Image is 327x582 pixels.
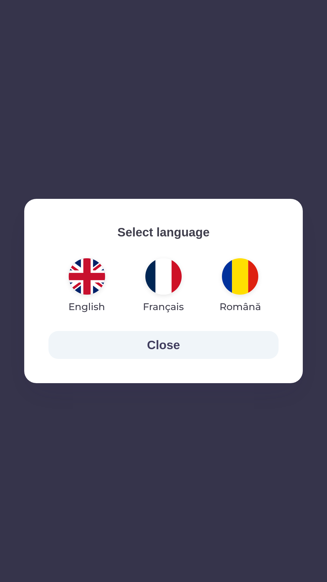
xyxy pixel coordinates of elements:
p: Français [143,299,184,314]
button: Français [128,253,198,319]
img: fr flag [145,258,182,295]
p: English [68,299,105,314]
button: Close [48,331,279,359]
p: Română [220,299,261,314]
button: English [54,253,120,319]
button: Română [205,253,276,319]
p: Select language [48,223,279,241]
img: ro flag [222,258,258,295]
img: en flag [69,258,105,295]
